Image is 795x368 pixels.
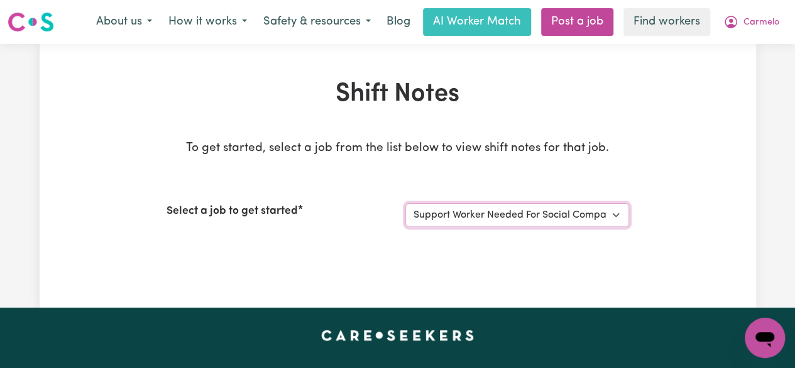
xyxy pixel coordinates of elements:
[745,318,785,358] iframe: Button to launch messaging window
[743,16,779,30] span: Carmelo
[167,203,298,220] label: Select a job to get started
[8,8,54,36] a: Careseekers logo
[321,330,474,340] a: Careseekers home page
[167,79,629,109] h1: Shift Notes
[379,8,418,36] a: Blog
[715,9,787,35] button: My Account
[160,9,255,35] button: How it works
[167,140,629,158] p: To get started, select a job from the list below to view shift notes for that job.
[255,9,379,35] button: Safety & resources
[8,11,54,33] img: Careseekers logo
[623,8,710,36] a: Find workers
[541,8,613,36] a: Post a job
[88,9,160,35] button: About us
[423,8,531,36] a: AI Worker Match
